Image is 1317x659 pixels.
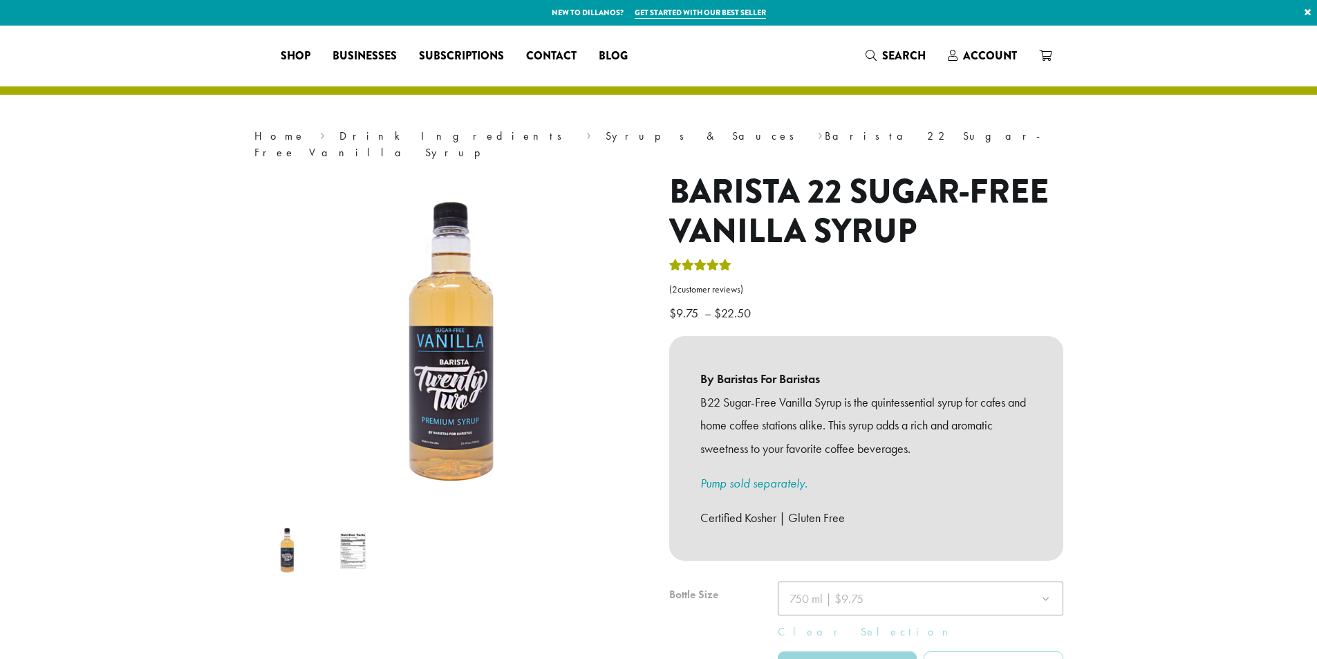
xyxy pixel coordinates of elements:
span: › [320,123,325,145]
span: › [586,123,591,145]
b: By Baristas For Baristas [700,367,1032,391]
span: Businesses [333,48,397,65]
p: Certified Kosher | Gluten Free [700,506,1032,530]
nav: Breadcrumb [254,128,1063,161]
span: Subscriptions [419,48,504,65]
span: Account [963,48,1017,64]
div: Rated 5.00 out of 5 [669,257,731,278]
a: Get started with our best seller [635,7,766,19]
a: Drink Ingredients [339,129,571,143]
a: Home [254,129,306,143]
span: Shop [281,48,310,65]
h1: Barista 22 Sugar-Free Vanilla Syrup [669,172,1063,252]
a: Syrups & Sauces [606,129,803,143]
a: Shop [270,45,321,67]
a: Pump sold separately. [700,475,807,491]
span: Contact [526,48,577,65]
bdi: 9.75 [669,305,702,321]
img: Barista 22 Sugar-Free Vanilla Syrup - Image 2 [326,523,380,578]
span: $ [714,305,721,321]
bdi: 22.50 [714,305,754,321]
a: Search [854,44,937,67]
img: Barista 22 Sugar-Free Vanilla Syrup [279,172,624,518]
p: B22 Sugar-Free Vanilla Syrup is the quintessential syrup for cafes and home coffee stations alike... [700,391,1032,461]
img: Barista 22 Sugar-Free Vanilla Syrup [260,523,315,578]
span: › [818,123,823,145]
span: $ [669,305,676,321]
span: Blog [599,48,628,65]
a: (2customer reviews) [669,283,1063,297]
span: 2 [672,284,678,295]
span: Search [882,48,926,64]
span: – [704,305,711,321]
